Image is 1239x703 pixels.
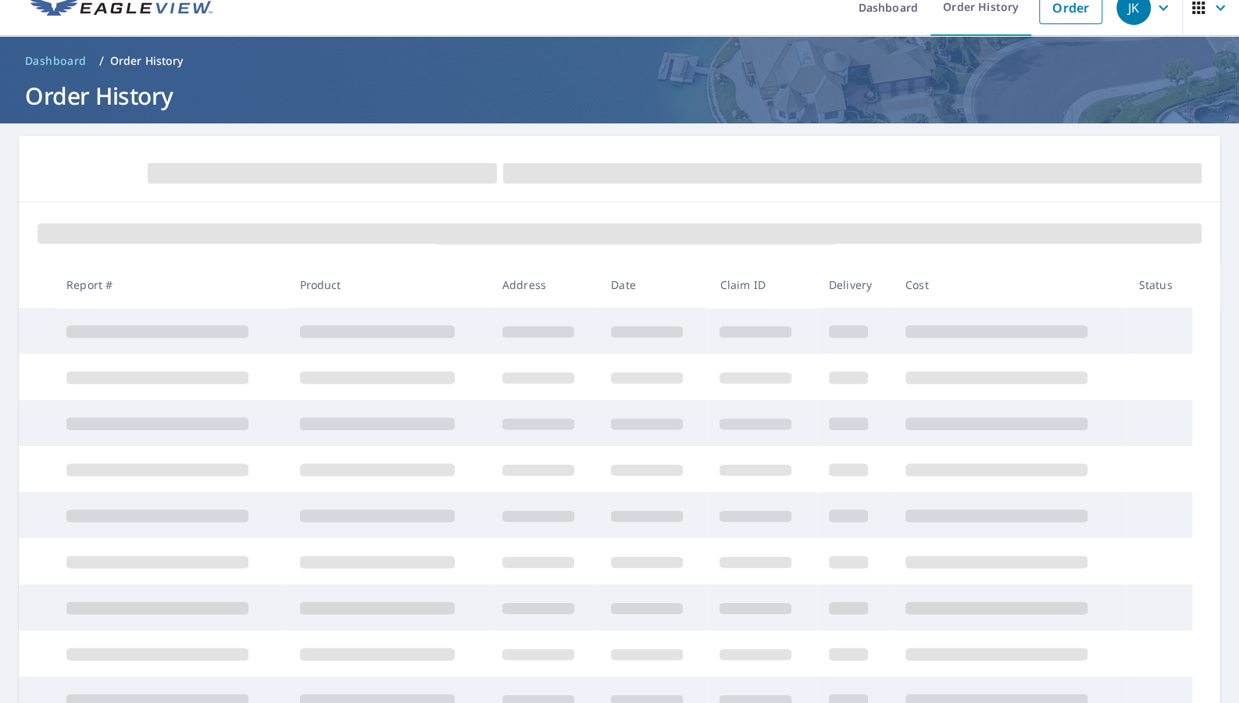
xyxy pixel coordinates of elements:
[25,53,87,69] span: Dashboard
[490,262,598,308] th: Address
[816,262,893,308] th: Delivery
[1127,262,1192,308] th: Status
[19,48,93,73] a: Dashboard
[893,262,1127,308] th: Cost
[99,52,104,70] li: /
[110,53,184,69] p: Order History
[54,262,287,308] th: Report #
[707,262,816,308] th: Claim ID
[598,262,707,308] th: Date
[19,80,1220,112] h1: Order History
[19,48,1220,73] nav: breadcrumb
[287,262,490,308] th: Product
